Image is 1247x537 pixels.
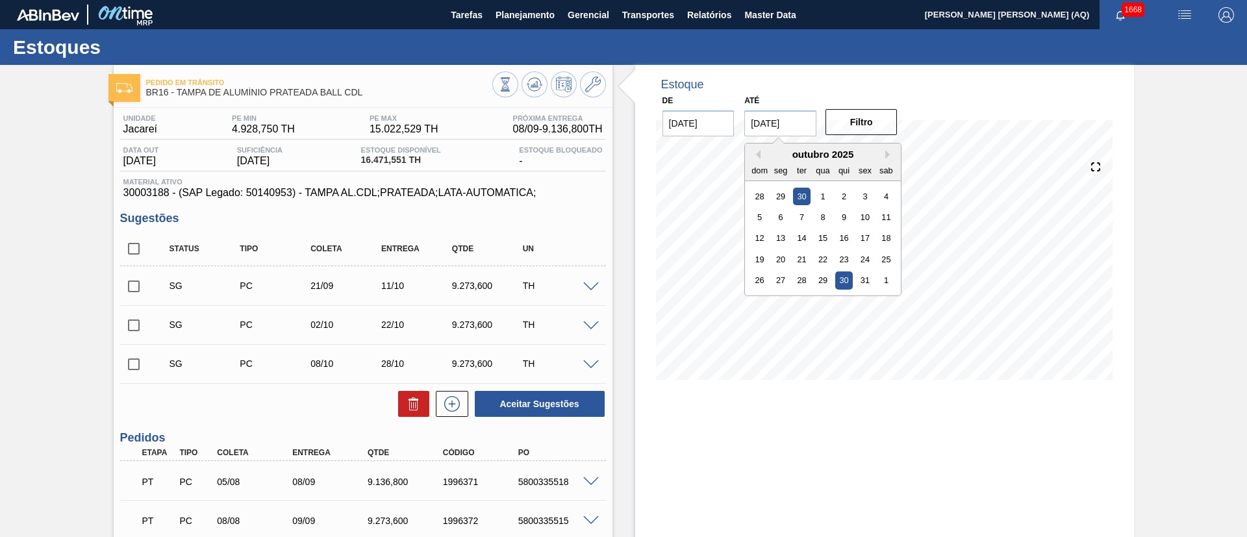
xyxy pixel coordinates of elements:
div: Choose sexta-feira, 17 de outubro de 2025 [857,229,874,247]
span: 1668 [1122,3,1144,17]
div: Tipo [236,244,315,253]
div: Choose segunda-feira, 29 de setembro de 2025 [772,187,790,205]
img: userActions [1177,7,1192,23]
img: Logout [1218,7,1234,23]
span: Unidade [123,114,157,122]
div: 9.273,600 [449,281,527,291]
div: Código [440,448,524,457]
div: 22/10/2025 [378,319,457,330]
div: TH [520,358,598,369]
div: Choose sexta-feira, 24 de outubro de 2025 [857,251,874,268]
div: Choose terça-feira, 30 de setembro de 2025 [793,187,811,205]
button: Next Month [885,150,894,159]
button: Previous Month [751,150,761,159]
div: Entrega [378,244,457,253]
span: 4.928,750 TH [232,123,295,135]
div: 05/08/2025 [214,477,298,487]
button: Ir ao Master Data / Geral [580,71,606,97]
span: Gerencial [568,7,609,23]
div: 21/09/2025 [307,281,386,291]
div: Choose domingo, 12 de outubro de 2025 [751,229,768,247]
input: dd/mm/yyyy [744,110,816,136]
div: Choose quinta-feira, 2 de outubro de 2025 [835,187,853,205]
div: Choose segunda-feira, 20 de outubro de 2025 [772,251,790,268]
span: Pedido em Trânsito [146,79,492,86]
div: 1996372 [440,516,524,526]
div: Qtde [449,244,527,253]
div: Choose sábado, 4 de outubro de 2025 [877,187,895,205]
div: Pedido de Compra [176,516,215,526]
div: TH [520,319,598,330]
div: Choose terça-feira, 28 de outubro de 2025 [793,271,811,289]
p: PT [142,516,175,526]
div: Choose terça-feira, 21 de outubro de 2025 [793,251,811,268]
span: 15.022,529 TH [370,123,438,135]
div: sex [857,161,874,179]
p: PT [142,477,175,487]
div: seg [772,161,790,179]
h3: Sugestões [120,212,606,225]
div: Choose domingo, 28 de setembro de 2025 [751,187,768,205]
div: Choose domingo, 19 de outubro de 2025 [751,251,768,268]
span: Master Data [744,7,796,23]
div: 08/08/2025 [214,516,298,526]
div: Sugestão Criada [166,281,245,291]
div: 08/09/2025 [289,477,373,487]
div: Pedido em Trânsito [139,468,178,496]
span: [DATE] [237,155,283,167]
div: dom [751,161,768,179]
label: Até [744,96,759,105]
div: 5800335515 [515,516,599,526]
div: Sugestão Criada [166,319,245,330]
span: Planejamento [496,7,555,23]
div: 1996371 [440,477,524,487]
div: Coleta [307,244,386,253]
img: Ícone [116,83,132,93]
div: Choose terça-feira, 7 de outubro de 2025 [793,208,811,226]
div: Entrega [289,448,373,457]
div: ter [793,161,811,179]
div: Choose sábado, 25 de outubro de 2025 [877,251,895,268]
div: 9.136,800 [364,477,449,487]
span: Relatórios [687,7,731,23]
div: Choose segunda-feira, 27 de outubro de 2025 [772,271,790,289]
div: Pedido de Compra [176,477,215,487]
span: Tarefas [451,7,483,23]
div: Tipo [176,448,215,457]
button: Atualizar Gráfico [522,71,548,97]
label: De [662,96,674,105]
div: Choose sexta-feira, 3 de outubro de 2025 [857,187,874,205]
div: Qtde [364,448,449,457]
div: month 2025-10 [749,186,897,291]
div: Choose sábado, 18 de outubro de 2025 [877,229,895,247]
span: [DATE] [123,155,159,167]
div: Choose quinta-feira, 9 de outubro de 2025 [835,208,853,226]
span: 16.471,551 TH [361,155,441,165]
div: Excluir Sugestões [392,391,429,417]
img: TNhmsLtSVTkK8tSr43FrP2fwEKptu5GPRR3wAAAABJRU5ErkJggg== [17,9,79,21]
div: qua [814,161,832,179]
span: Próxima Entrega [513,114,603,122]
div: 9.273,600 [364,516,449,526]
div: - [516,146,605,167]
div: 9.273,600 [449,319,527,330]
button: Filtro [825,109,898,135]
div: sab [877,161,895,179]
div: Choose sexta-feira, 10 de outubro de 2025 [857,208,874,226]
div: Choose quarta-feira, 22 de outubro de 2025 [814,251,832,268]
div: Choose segunda-feira, 13 de outubro de 2025 [772,229,790,247]
div: Aceitar Sugestões [468,390,606,418]
div: Choose quarta-feira, 29 de outubro de 2025 [814,271,832,289]
button: Notificações [1100,6,1141,24]
span: BR16 - TAMPA DE ALUMÍNIO PRATEADA BALL CDL [146,88,492,97]
span: PE MAX [370,114,438,122]
span: Material ativo [123,178,603,186]
div: Pedido em Trânsito [139,506,178,535]
div: 08/10/2025 [307,358,386,369]
div: Pedido de Compra [236,319,315,330]
div: Sugestão Criada [166,358,245,369]
span: 30003188 - (SAP Legado: 50140953) - TAMPA AL.CDL;PRATEADA;LATA-AUTOMATICA; [123,187,603,199]
div: 9.273,600 [449,358,527,369]
div: outubro 2025 [745,149,901,160]
div: Choose segunda-feira, 6 de outubro de 2025 [772,208,790,226]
